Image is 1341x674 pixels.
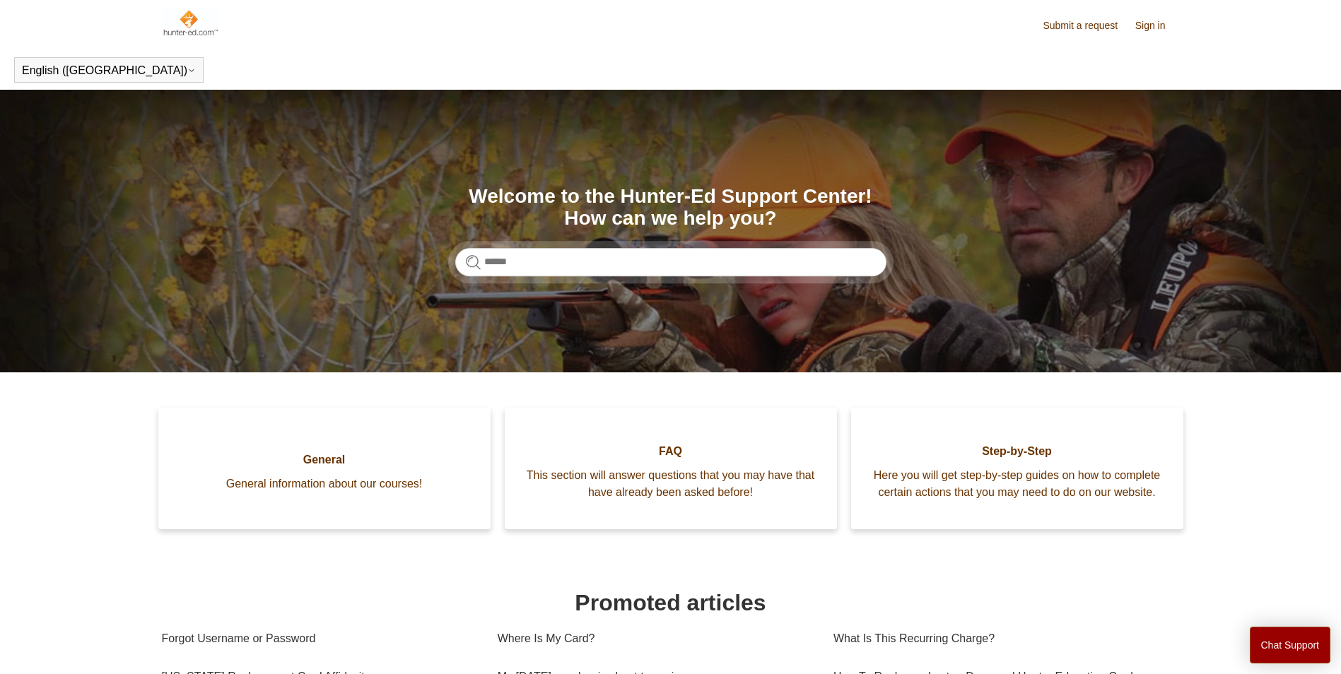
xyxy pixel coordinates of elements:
[162,8,219,37] img: Hunter-Ed Help Center home page
[180,475,469,492] span: General information about our courses!
[162,620,476,658] a: Forgot Username or Password
[872,467,1162,501] span: Here you will get step-by-step guides on how to complete certain actions that you may need to do ...
[1250,627,1331,663] button: Chat Support
[455,248,886,276] input: Search
[455,186,886,230] h1: Welcome to the Hunter-Ed Support Center! How can we help you?
[505,408,837,529] a: FAQ This section will answer questions that you may have that have already been asked before!
[22,64,196,77] button: English ([GEOGRAPHIC_DATA])
[1135,18,1180,33] a: Sign in
[526,443,816,460] span: FAQ
[833,620,1169,658] a: What Is This Recurring Charge?
[872,443,1162,460] span: Step-by-Step
[526,467,816,501] span: This section will answer questions that you may have that have already been asked before!
[158,408,491,529] a: General General information about our courses!
[162,586,1180,620] h1: Promoted articles
[498,620,812,658] a: Where Is My Card?
[180,451,469,468] span: General
[851,408,1183,529] a: Step-by-Step Here you will get step-by-step guides on how to complete certain actions that you ma...
[1043,18,1132,33] a: Submit a request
